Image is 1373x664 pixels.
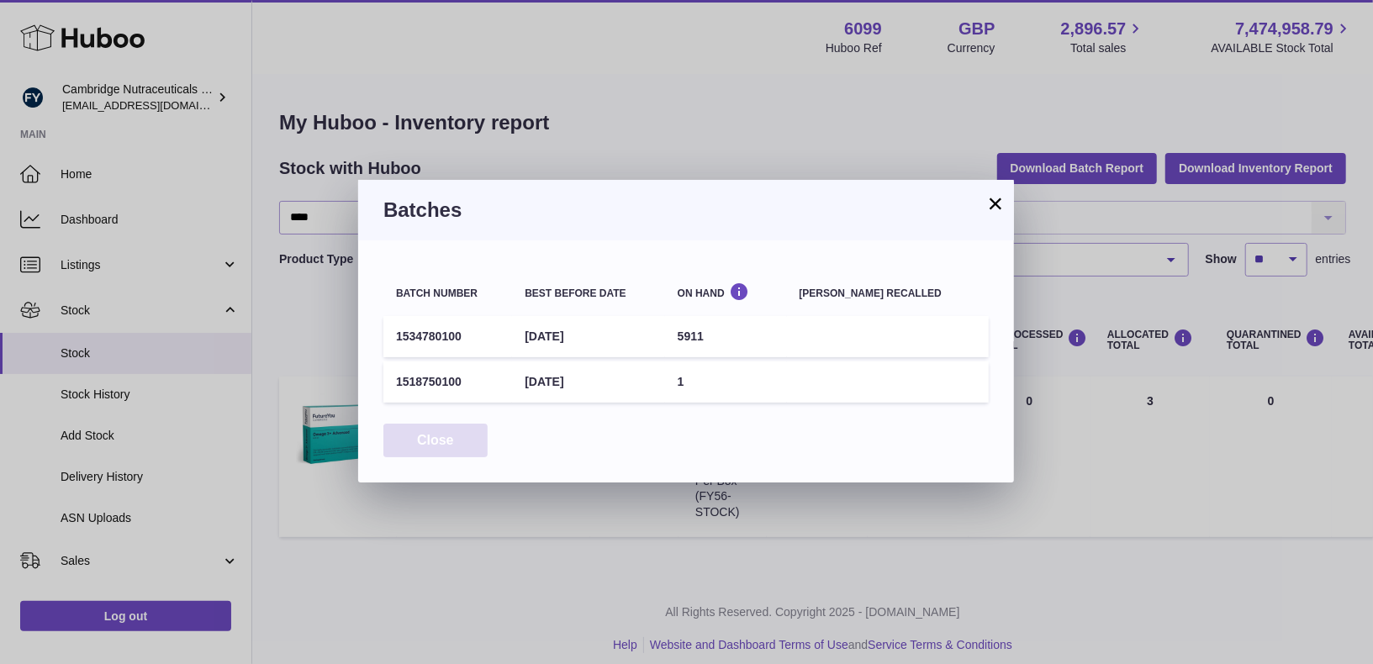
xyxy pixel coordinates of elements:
[383,361,512,403] td: 1518750100
[383,197,989,224] h3: Batches
[665,316,787,357] td: 5911
[800,288,976,299] div: [PERSON_NAME] recalled
[525,288,652,299] div: Best before date
[383,424,488,458] button: Close
[512,361,664,403] td: [DATE]
[396,288,499,299] div: Batch number
[512,316,664,357] td: [DATE]
[383,316,512,357] td: 1534780100
[665,361,787,403] td: 1
[678,282,774,298] div: On Hand
[985,193,1006,213] button: ×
